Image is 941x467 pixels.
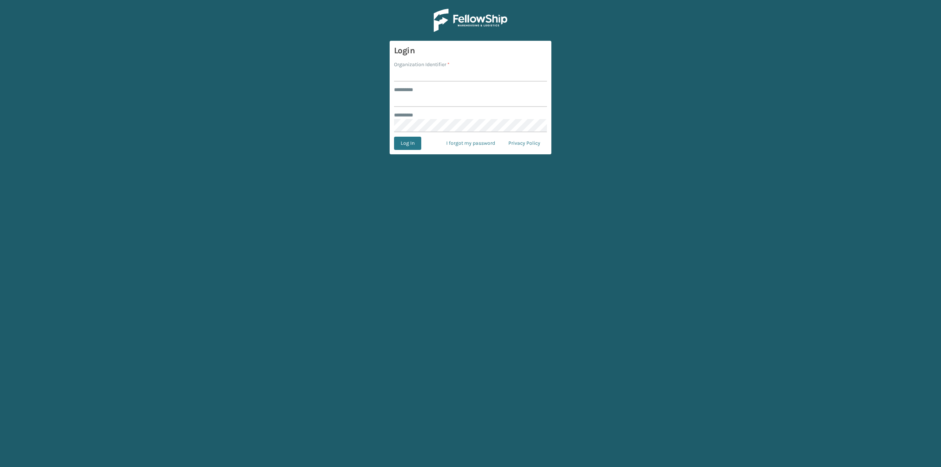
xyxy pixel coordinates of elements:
h3: Login [394,45,547,56]
img: Logo [434,9,507,32]
a: Privacy Policy [502,137,547,150]
label: Organization Identifier [394,61,450,68]
a: I forgot my password [440,137,502,150]
button: Log In [394,137,421,150]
